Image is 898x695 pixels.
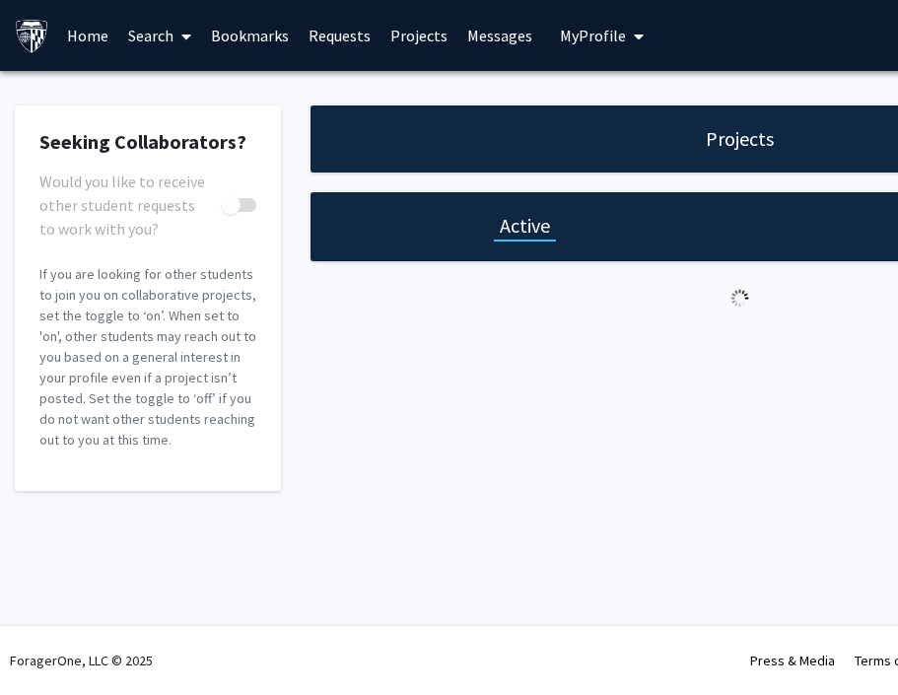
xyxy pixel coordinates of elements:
[723,281,757,315] img: Loading
[560,26,626,45] span: My Profile
[57,1,118,70] a: Home
[10,626,153,695] div: ForagerOne, LLC © 2025
[39,170,213,241] span: Would you like to receive other student requests to work with you?
[500,212,550,240] h1: Active
[299,1,380,70] a: Requests
[118,1,201,70] a: Search
[380,1,457,70] a: Projects
[15,606,84,680] iframe: Chat
[39,130,256,154] h2: Seeking Collaborators?
[706,125,774,153] h1: Projects
[15,19,49,53] img: Johns Hopkins University Logo
[201,1,299,70] a: Bookmarks
[457,1,542,70] a: Messages
[39,264,256,451] p: If you are looking for other students to join you on collaborative projects, set the toggle to ‘o...
[750,652,835,669] a: Press & Media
